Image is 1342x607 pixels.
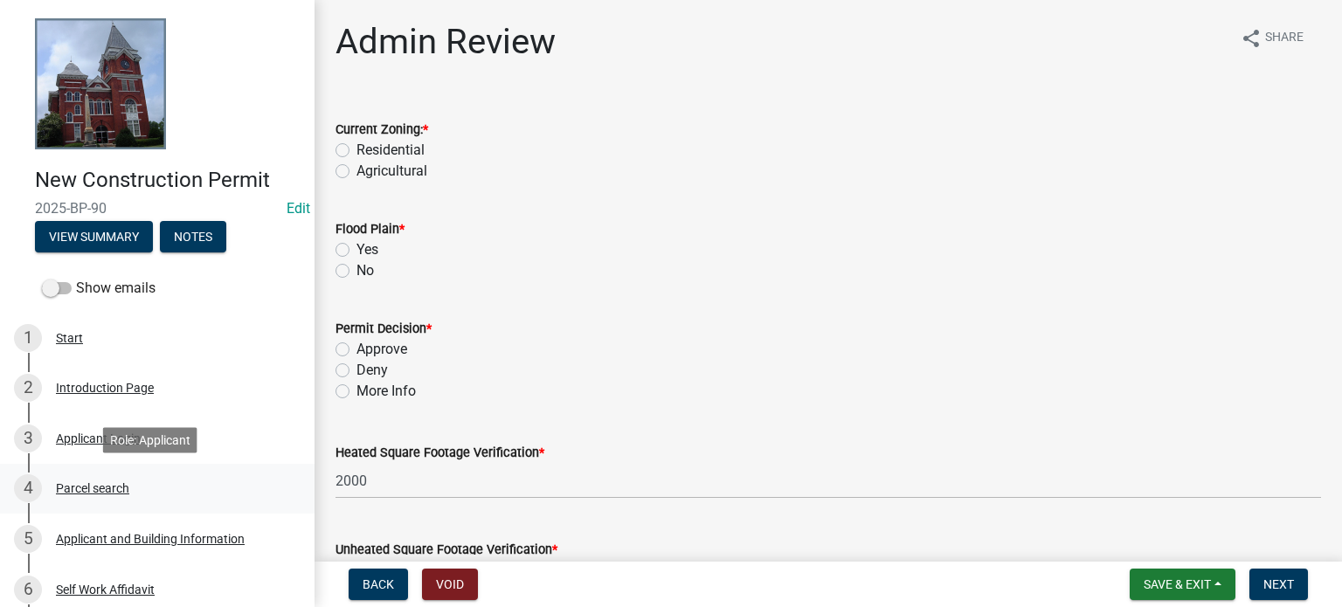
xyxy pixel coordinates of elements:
wm-modal-confirm: Summary [35,231,153,245]
button: View Summary [35,221,153,252]
div: 3 [14,424,42,452]
wm-modal-confirm: Edit Application Number [287,200,310,217]
label: Show emails [42,278,156,299]
div: Self Work Affidavit [56,583,155,596]
button: shareShare [1227,21,1318,55]
div: 6 [14,576,42,604]
div: 2 [14,374,42,402]
div: Role: Applicant [103,427,197,452]
button: Save & Exit [1130,569,1235,600]
wm-modal-confirm: Notes [160,231,226,245]
h1: Admin Review [335,21,556,63]
label: Heated Square Footage Verification [335,447,544,459]
div: 5 [14,525,42,553]
label: No [356,260,374,281]
i: share [1241,28,1262,49]
span: Back [363,577,394,591]
img: Talbot County, Georgia [35,18,166,149]
a: Edit [287,200,310,217]
div: Parcel search [56,482,129,494]
button: Next [1249,569,1308,600]
label: Approve [356,339,407,360]
span: Next [1263,577,1294,591]
div: Applicant Login [56,432,141,445]
div: 4 [14,474,42,502]
span: Share [1265,28,1304,49]
label: Agricultural [356,161,427,182]
div: Introduction Page [56,382,154,394]
button: Back [349,569,408,600]
div: Applicant and Building Information [56,533,245,545]
label: Yes [356,239,378,260]
label: Residential [356,140,425,161]
label: Flood Plain [335,224,405,236]
button: Void [422,569,478,600]
h4: New Construction Permit [35,168,301,193]
button: Notes [160,221,226,252]
label: More Info [356,381,416,402]
span: 2025-BP-90 [35,200,280,217]
div: Start [56,332,83,344]
label: Permit Decision [335,323,432,335]
label: Current Zoning: [335,124,428,136]
span: Save & Exit [1144,577,1211,591]
div: 1 [14,324,42,352]
label: Unheated Square Footage Verification [335,544,557,556]
label: Deny [356,360,388,381]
